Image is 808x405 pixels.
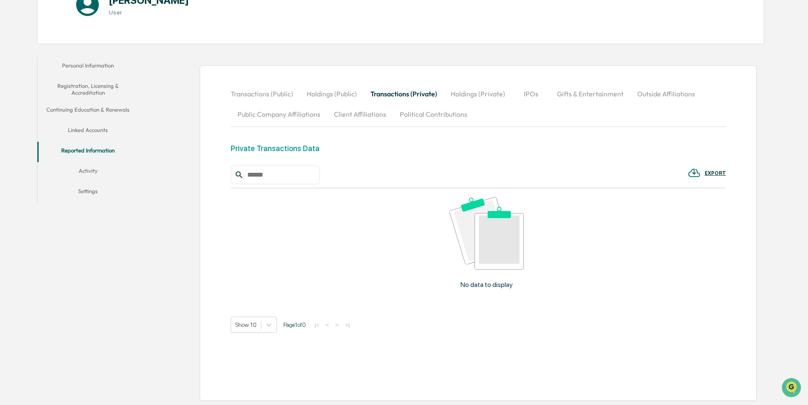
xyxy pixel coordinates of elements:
button: Reported Information [37,142,139,162]
a: 🗄️Attestations [58,104,109,119]
iframe: Open customer support [781,377,804,400]
button: Gifts & Entertainment [550,84,630,104]
button: IPOs [512,84,550,104]
button: |< [312,321,322,329]
button: Client Affiliations [327,104,393,124]
h3: User [109,9,189,16]
button: Political Contributions [393,104,474,124]
div: Start new chat [29,65,139,73]
a: 🖐️Preclearance [5,104,58,119]
button: Settings [37,183,139,203]
a: 🔎Data Lookup [5,120,57,135]
img: 1746055101610-c473b297-6a78-478c-a979-82029cc54cd1 [8,65,24,80]
button: Start new chat [144,67,155,78]
span: Attestations [70,107,105,115]
div: 🖐️ [8,108,15,115]
button: Outside Affiliations [630,84,702,104]
button: < [323,321,332,329]
button: Transactions (Private) [364,84,444,104]
span: Pylon [85,144,103,150]
button: > [333,321,342,329]
button: Transactions (Public) [231,84,300,104]
div: 🔎 [8,124,15,131]
div: Private Transactions Data [231,144,319,153]
button: Registration, Licensing & Accreditation [37,77,139,101]
span: Preclearance [17,107,55,115]
span: Data Lookup [17,123,54,132]
a: Powered byPylon [60,143,103,150]
button: Holdings (Public) [300,84,364,104]
div: EXPORT [705,170,726,176]
button: Holdings (Private) [444,84,512,104]
div: We're available if you need us! [29,73,107,80]
button: Personal Information [37,57,139,77]
button: Continuing Education & Renewals [37,101,139,121]
img: No data [449,197,524,270]
img: EXPORT [688,166,701,179]
div: secondary tabs example [37,57,139,203]
button: Linked Accounts [37,121,139,142]
button: >| [342,321,352,329]
p: No data to display [461,281,513,289]
div: 🗄️ [62,108,68,115]
span: Page 1 of 0 [283,321,306,328]
button: Activity [37,162,139,183]
div: secondary tabs example [231,84,726,124]
button: Public Company Affiliations [231,104,327,124]
p: How can we help? [8,18,155,31]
